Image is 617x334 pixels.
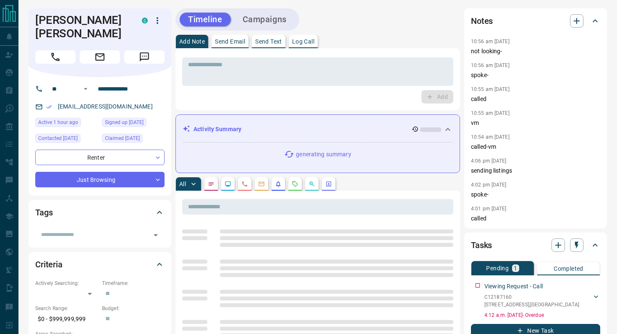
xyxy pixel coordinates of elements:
p: Log Call [292,39,314,44]
p: Budget: [102,305,165,312]
span: Contacted [DATE] [38,134,78,142]
span: Email [80,50,120,64]
div: Renter [35,150,165,165]
svg: Agent Actions [325,181,332,187]
svg: Requests [292,181,298,187]
h2: Notes [471,14,493,28]
svg: Calls [241,181,248,187]
div: Tue May 14 2024 [102,134,165,145]
p: 10:56 am [DATE] [471,39,510,44]
svg: Opportunities [308,181,315,187]
p: Send Text [255,39,282,44]
p: 4:12 a.m. [DATE] - Overdue [484,311,600,319]
p: Add Note [179,39,205,44]
p: All [179,181,186,187]
div: Tue Aug 12 2025 [35,134,98,145]
span: Message [124,50,165,64]
p: called-vm [471,142,600,151]
div: Criteria [35,254,165,274]
p: 10:55 am [DATE] [471,110,510,116]
p: Search Range: [35,305,98,312]
p: 10:54 am [DATE] [471,134,510,140]
button: Open [150,229,162,241]
p: sending listings [471,166,600,175]
p: 4:02 pm [DATE] [471,182,507,188]
p: generating summary [296,150,351,159]
p: Timeframe: [102,280,165,287]
p: Viewing Request - Call [484,282,543,291]
svg: Email Verified [46,104,52,110]
span: Active 1 hour ago [38,118,78,127]
p: not looking- [471,47,600,56]
p: $0 - $999,999,999 [35,312,98,326]
span: Call [35,50,76,64]
div: Just Browsing [35,172,165,187]
p: Completed [554,266,583,272]
div: C12187160[STREET_ADDRESS],[GEOGRAPHIC_DATA] [484,292,600,310]
h2: Tasks [471,238,492,252]
h2: Tags [35,206,52,219]
svg: Listing Alerts [275,181,282,187]
p: C12187160 [484,293,579,301]
div: condos.ca [142,18,148,23]
p: 4:06 pm [DATE] [471,158,507,164]
p: 10:56 am [DATE] [471,62,510,68]
div: Tue May 07 2024 [102,118,165,129]
p: vm [471,119,600,127]
div: Tags [35,202,165,223]
svg: Lead Browsing Activity [225,181,231,187]
button: Timeline [180,13,231,26]
p: Actively Searching: [35,280,98,287]
p: Activity Summary [193,125,241,134]
button: Open [81,84,91,94]
p: Send Email [215,39,245,44]
p: spoke- [471,190,600,199]
p: 1 [514,265,517,271]
p: spoke- [471,71,600,80]
p: Pending [486,265,509,271]
svg: Emails [258,181,265,187]
p: 4:01 pm [DATE] [471,206,507,212]
div: Mon Aug 18 2025 [35,118,98,129]
div: Tasks [471,235,600,255]
p: called [471,95,600,104]
p: [STREET_ADDRESS] , [GEOGRAPHIC_DATA] [484,301,579,308]
div: Notes [471,11,600,31]
h2: Criteria [35,258,63,271]
p: 10:55 am [DATE] [471,86,510,92]
button: Campaigns [234,13,295,26]
a: [EMAIL_ADDRESS][DOMAIN_NAME] [58,103,153,110]
div: Activity Summary [183,122,453,137]
h1: [PERSON_NAME] [PERSON_NAME] [35,13,129,40]
svg: Notes [208,181,214,187]
span: Signed up [DATE] [105,118,144,127]
span: Claimed [DATE] [105,134,140,142]
p: called [471,214,600,223]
